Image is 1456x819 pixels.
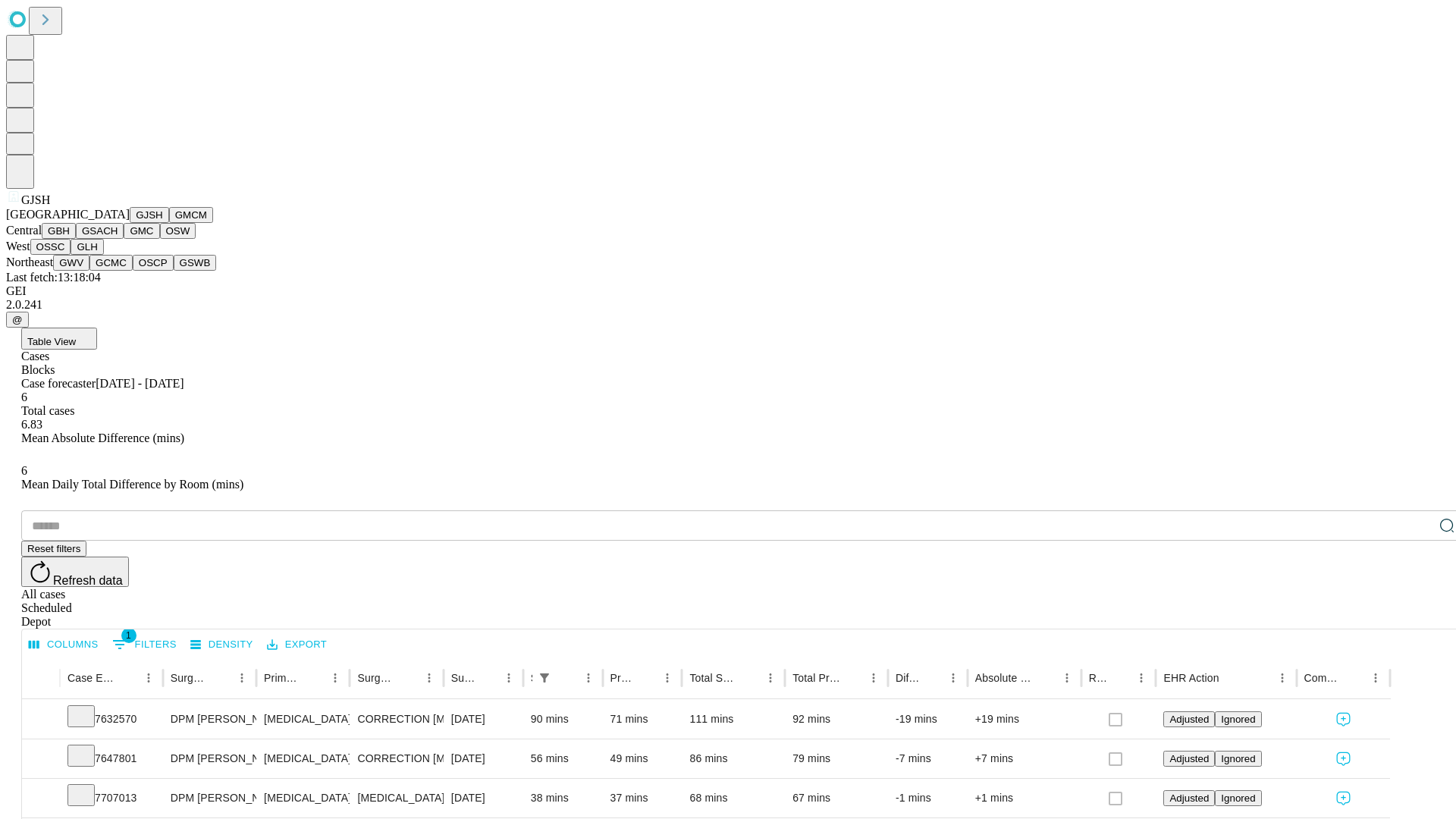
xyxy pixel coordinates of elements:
span: West [6,240,30,253]
div: Comments [1304,672,1342,684]
div: [MEDICAL_DATA] [264,700,342,739]
button: Menu [1272,667,1293,689]
div: 2.0.241 [6,298,1450,312]
div: 7647801 [67,739,155,778]
span: Total cases [21,404,74,417]
button: Menu [1131,667,1152,689]
div: [MEDICAL_DATA] [264,779,342,817]
span: Ignored [1221,792,1255,804]
button: Density [187,633,257,657]
span: Northeast [6,256,53,268]
button: GBH [42,223,76,239]
span: @ [12,314,23,325]
button: Table View [21,328,97,350]
div: 111 mins [689,700,777,739]
div: +19 mins [975,700,1074,739]
button: Menu [325,667,346,689]
button: Select columns [25,633,102,657]
div: 90 mins [531,700,595,739]
span: Last fetch: 13:18:04 [6,271,101,284]
button: Ignored [1215,711,1261,727]
button: Menu [760,667,781,689]
button: Sort [303,667,325,689]
div: 49 mins [610,739,675,778]
button: GWV [53,255,89,271]
div: Surgery Date [451,672,475,684]
div: 7632570 [67,700,155,739]
button: Sort [1344,667,1365,689]
button: GSWB [174,255,217,271]
div: [MEDICAL_DATA] COMPLETE EXCISION 5TH [MEDICAL_DATA] HEAD [357,779,435,817]
button: Ignored [1215,790,1261,806]
div: [DATE] [451,739,516,778]
button: GJSH [130,207,169,223]
div: Surgery Name [357,672,395,684]
button: Menu [657,667,678,689]
button: Show filters [534,667,555,689]
div: Scheduled In Room Duration [531,672,532,684]
div: DPM [PERSON_NAME] [PERSON_NAME] [171,739,249,778]
span: Adjusted [1169,792,1209,804]
div: Surgeon Name [171,672,209,684]
button: Sort [477,667,498,689]
div: Predicted In Room Duration [610,672,635,684]
button: Adjusted [1163,711,1215,727]
button: Reset filters [21,541,86,557]
button: Menu [1056,667,1078,689]
div: DPM [PERSON_NAME] [PERSON_NAME] [171,779,249,817]
button: Sort [1035,667,1056,689]
span: Adjusted [1169,714,1209,725]
button: Menu [578,667,599,689]
button: Sort [117,667,138,689]
div: 68 mins [689,779,777,817]
div: +1 mins [975,779,1074,817]
button: GLH [71,239,103,255]
div: 67 mins [792,779,880,817]
div: Total Predicted Duration [792,672,840,684]
span: 6 [21,391,27,403]
div: 7707013 [67,779,155,817]
div: -1 mins [896,779,960,817]
span: Case forecaster [21,377,96,390]
span: Adjusted [1169,753,1209,764]
button: Export [263,633,331,657]
span: Table View [27,336,76,347]
div: 79 mins [792,739,880,778]
button: Sort [1109,667,1131,689]
div: 37 mins [610,779,675,817]
div: Resolved in EHR [1089,672,1109,684]
span: Mean Absolute Difference (mins) [21,431,184,444]
div: 71 mins [610,700,675,739]
div: Difference [896,672,920,684]
span: Ignored [1221,753,1255,764]
div: [MEDICAL_DATA] [264,739,342,778]
div: -19 mins [896,700,960,739]
span: GJSH [21,193,50,206]
button: @ [6,312,29,328]
div: Primary Service [264,672,302,684]
span: [GEOGRAPHIC_DATA] [6,208,130,221]
span: Mean Daily Total Difference by Room (mins) [21,478,243,491]
div: +7 mins [975,739,1074,778]
div: Absolute Difference [975,672,1034,684]
button: Menu [419,667,440,689]
button: Menu [943,667,964,689]
div: CORRECTION [MEDICAL_DATA], [MEDICAL_DATA] [MEDICAL_DATA] [357,700,435,739]
div: DPM [PERSON_NAME] [PERSON_NAME] [171,700,249,739]
button: Sort [397,667,419,689]
div: Case Epic Id [67,672,115,684]
button: GMCM [169,207,213,223]
button: Sort [635,667,657,689]
span: Central [6,224,42,237]
button: Expand [30,707,52,733]
button: Sort [739,667,760,689]
button: Sort [1221,667,1242,689]
button: GMC [124,223,159,239]
button: Sort [557,667,578,689]
div: 92 mins [792,700,880,739]
span: Reset filters [27,543,80,554]
button: Show filters [108,632,180,657]
button: Refresh data [21,557,129,587]
button: Menu [498,667,519,689]
span: 1 [121,628,136,643]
